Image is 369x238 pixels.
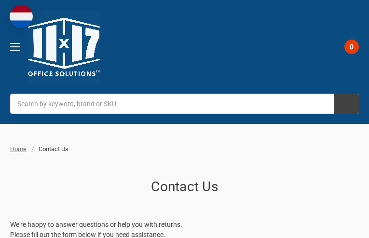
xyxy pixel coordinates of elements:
[344,40,359,54] span: 0
[28,11,100,83] img: 11x17.com
[39,145,68,153] span: Contact Us
[1,33,28,60] a: Toggle menu
[10,145,27,153] a: Home
[10,94,359,114] input: Search by keyword, brand or SKU
[10,46,20,47] span: Toggle menu
[10,177,359,197] h1: Contact Us
[10,5,33,28] img: duty and tax information for Netherlands
[325,34,359,59] a: 0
